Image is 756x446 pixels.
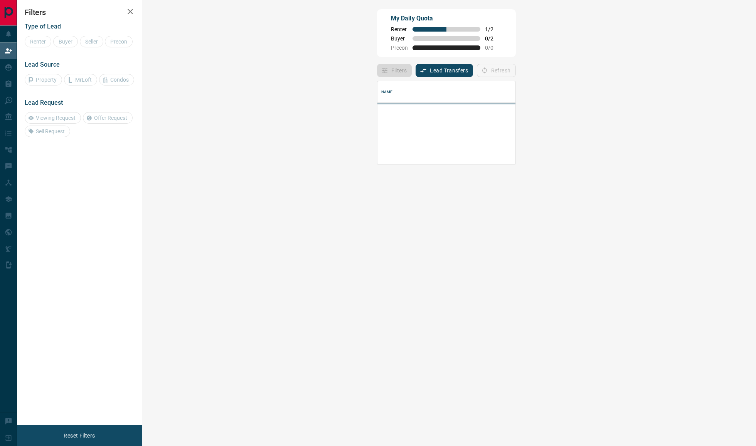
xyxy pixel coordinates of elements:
div: Name [377,81,666,103]
span: Precon [391,45,408,51]
span: 0 / 2 [485,35,502,42]
span: Renter [391,26,408,32]
h2: Filters [25,8,134,17]
button: Reset Filters [59,429,100,442]
span: 0 / 0 [485,45,502,51]
span: Type of Lead [25,23,61,30]
p: My Daily Quota [391,14,502,23]
span: Lead Source [25,61,60,68]
span: 1 / 2 [485,26,502,32]
div: Name [381,81,393,103]
button: Lead Transfers [416,64,473,77]
span: Buyer [391,35,408,42]
span: Lead Request [25,99,63,106]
